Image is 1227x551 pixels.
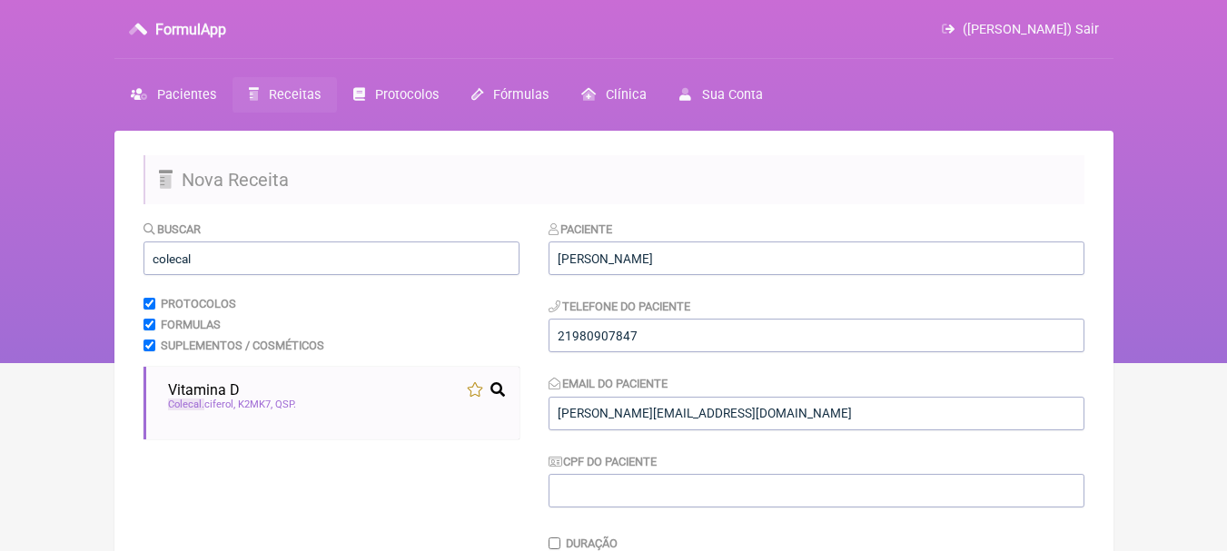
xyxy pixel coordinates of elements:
[549,300,691,313] label: Telefone do Paciente
[155,21,226,38] h3: FormulApp
[702,87,763,103] span: Sua Conta
[455,77,565,113] a: Fórmulas
[275,398,296,410] span: QSP
[565,77,663,113] a: Clínica
[942,22,1098,37] a: ([PERSON_NAME]) Sair
[238,398,272,410] span: K2MK7
[143,222,202,236] label: Buscar
[493,87,549,103] span: Fórmulas
[549,222,613,236] label: Paciente
[168,398,204,410] span: Colecal
[168,398,235,410] span: ciferol
[566,536,618,550] label: Duração
[269,87,321,103] span: Receitas
[963,22,1099,37] span: ([PERSON_NAME]) Sair
[161,318,221,331] label: Formulas
[161,297,236,310] label: Protocolos
[549,455,658,468] label: CPF do Paciente
[337,77,455,113] a: Protocolos
[168,381,240,398] span: Vitamina D
[143,155,1084,204] h2: Nova Receita
[606,87,647,103] span: Clínica
[161,339,324,352] label: Suplementos / Cosméticos
[375,87,439,103] span: Protocolos
[549,377,668,390] label: Email do Paciente
[233,77,337,113] a: Receitas
[663,77,778,113] a: Sua Conta
[157,87,216,103] span: Pacientes
[114,77,233,113] a: Pacientes
[143,241,519,275] input: exemplo: emagrecimento, ansiedade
